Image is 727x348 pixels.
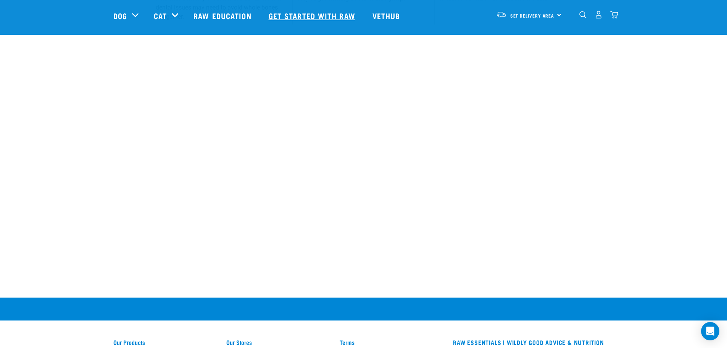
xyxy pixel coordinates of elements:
img: van-moving.png [496,11,506,18]
a: Terms [340,339,444,346]
a: Our Products [113,339,218,346]
img: user.png [595,11,603,19]
a: Cat [154,10,167,21]
img: home-icon@2x.png [610,11,618,19]
a: Vethub [365,0,410,31]
a: Get started with Raw [261,0,365,31]
div: Open Intercom Messenger [701,322,719,340]
a: Our Stores [226,339,330,346]
span: Set Delivery Area [510,14,555,17]
h3: RAW ESSENTIALS | Wildly Good Advice & Nutrition [453,339,614,346]
img: home-icon-1@2x.png [579,11,587,18]
a: Dog [113,10,127,21]
a: Raw Education [186,0,261,31]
